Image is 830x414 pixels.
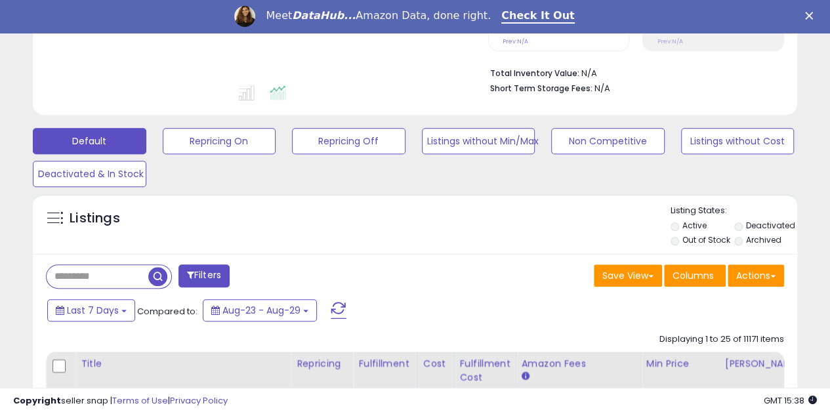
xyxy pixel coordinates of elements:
span: Columns [673,269,714,282]
label: Archived [746,234,781,245]
div: Fulfillment [358,357,411,371]
p: Listing States: [671,205,797,217]
button: Repricing On [163,128,276,154]
div: Repricing [297,357,347,371]
button: Save View [594,264,662,287]
small: Amazon Fees. [522,371,529,383]
a: Check It Out [501,9,575,24]
button: Deactivated & In Stock [33,161,146,187]
span: Last 7 Days [67,304,119,317]
button: Repricing Off [292,128,405,154]
button: Aug-23 - Aug-29 [203,299,317,321]
div: Close [805,12,818,20]
h5: Listings [70,209,120,228]
div: Meet Amazon Data, done right. [266,9,491,22]
i: DataHub... [292,9,356,22]
button: Listings without Min/Max [422,128,535,154]
div: Cost [423,357,449,371]
div: seller snap | | [13,395,228,407]
span: Aug-23 - Aug-29 [222,304,301,317]
button: Listings without Cost [681,128,795,154]
span: 2025-09-6 15:38 GMT [764,394,817,407]
button: Columns [664,264,726,287]
button: Non Competitive [551,128,665,154]
div: Amazon Fees [522,357,635,371]
button: Actions [728,264,784,287]
div: Title [81,357,285,371]
a: Privacy Policy [170,394,228,407]
div: Min Price [646,357,714,371]
div: [PERSON_NAME] [725,357,803,371]
label: Active [682,220,706,231]
button: Default [33,128,146,154]
span: Compared to: [137,305,197,318]
button: Filters [178,264,230,287]
strong: Copyright [13,394,61,407]
label: Deactivated [746,220,795,231]
label: Out of Stock [682,234,730,245]
button: Last 7 Days [47,299,135,321]
div: Displaying 1 to 25 of 11171 items [659,333,784,346]
img: Profile image for Georgie [234,6,255,27]
div: Fulfillment Cost [460,357,510,384]
a: Terms of Use [112,394,168,407]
